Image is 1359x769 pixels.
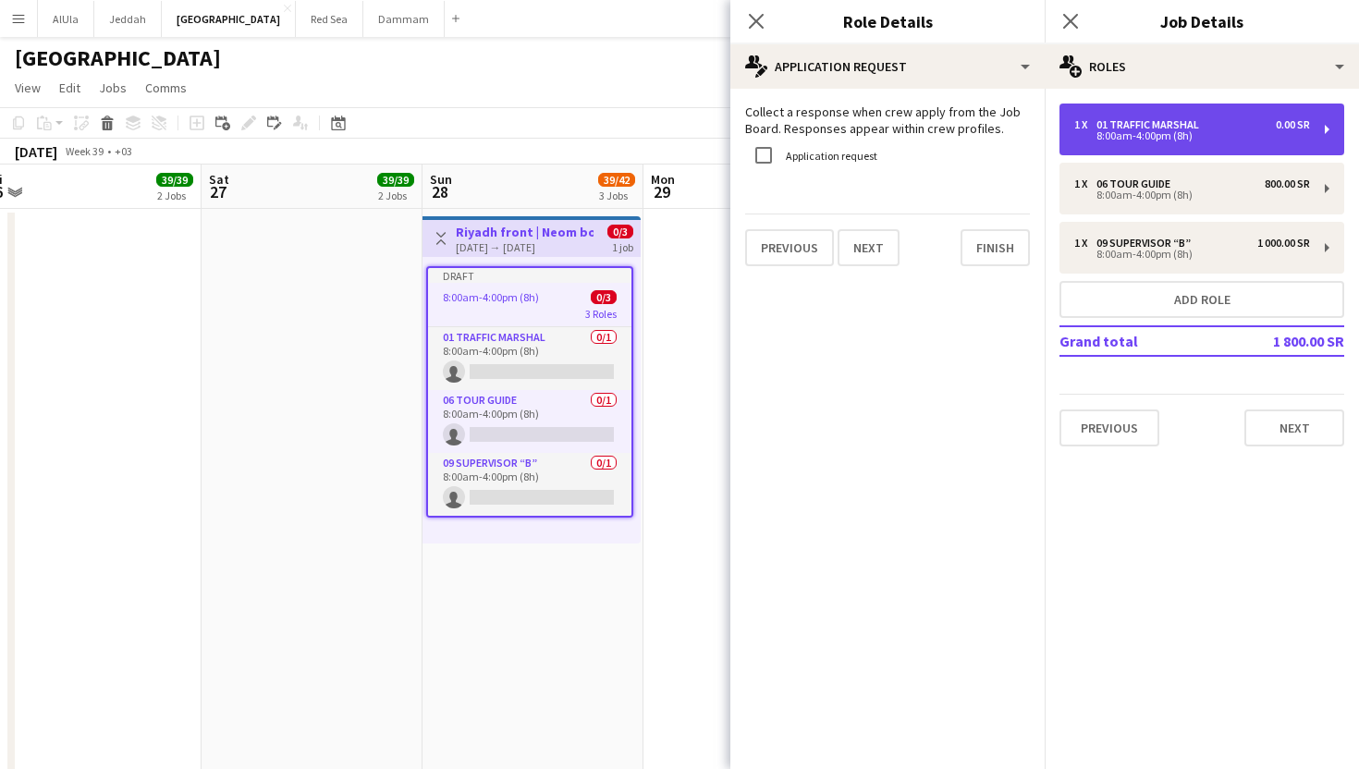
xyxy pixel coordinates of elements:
[1059,409,1159,446] button: Previous
[1257,237,1310,250] div: 1 000.00 SR
[15,44,221,72] h1: [GEOGRAPHIC_DATA]
[648,181,675,202] span: 29
[1276,118,1310,131] div: 0.00 SR
[59,79,80,96] span: Edit
[1074,177,1096,190] div: 1 x
[7,76,48,100] a: View
[1265,177,1310,190] div: 800.00 SR
[838,229,900,266] button: Next
[1228,326,1344,356] td: 1 800.00 SR
[1074,250,1310,259] div: 8:00am-4:00pm (8h)
[1244,409,1344,446] button: Next
[377,173,414,187] span: 39/39
[15,79,41,96] span: View
[61,144,107,158] span: Week 39
[206,181,229,202] span: 27
[15,142,57,161] div: [DATE]
[591,290,617,304] span: 0/3
[115,144,132,158] div: +03
[651,171,675,188] span: Mon
[1074,131,1310,140] div: 8:00am-4:00pm (8h)
[599,189,634,202] div: 3 Jobs
[209,171,229,188] span: Sat
[1045,9,1359,33] h3: Job Details
[1045,44,1359,89] div: Roles
[92,76,134,100] a: Jobs
[1059,281,1344,318] button: Add role
[428,453,631,516] app-card-role: 09 SUPERVISOR “B”0/18:00am-4:00pm (8h)
[585,307,617,321] span: 3 Roles
[99,79,127,96] span: Jobs
[427,181,452,202] span: 28
[607,225,633,238] span: 0/3
[1074,118,1096,131] div: 1 x
[296,1,363,37] button: Red Sea
[428,268,631,283] div: Draft
[612,238,633,254] div: 1 job
[426,266,633,518] app-job-card: Draft8:00am-4:00pm (8h)0/33 Roles01 Traffic Marshal0/18:00am-4:00pm (8h) 06 Tour Guide0/18:00am-4...
[1074,237,1096,250] div: 1 x
[598,173,635,187] span: 39/42
[1074,190,1310,200] div: 8:00am-4:00pm (8h)
[138,76,194,100] a: Comms
[145,79,187,96] span: Comms
[961,229,1030,266] button: Finish
[428,327,631,390] app-card-role: 01 Traffic Marshal0/18:00am-4:00pm (8h)
[456,224,594,240] h3: Riyadh front | Neom booth
[378,189,413,202] div: 2 Jobs
[157,189,192,202] div: 2 Jobs
[745,229,834,266] button: Previous
[1059,326,1228,356] td: Grand total
[730,44,1045,89] div: Application Request
[430,171,452,188] span: Sun
[94,1,162,37] button: Jeddah
[456,240,594,254] div: [DATE] → [DATE]
[1096,237,1198,250] div: 09 SUPERVISOR “B”
[1096,177,1178,190] div: 06 Tour Guide
[745,104,1030,137] p: Collect a response when crew apply from the Job Board. Responses appear within crew profiles.
[443,290,539,304] span: 8:00am-4:00pm (8h)
[156,173,193,187] span: 39/39
[363,1,445,37] button: Dammam
[782,149,877,163] label: Application request
[52,76,88,100] a: Edit
[1096,118,1206,131] div: 01 Traffic Marshal
[38,1,94,37] button: AlUla
[428,390,631,453] app-card-role: 06 Tour Guide0/18:00am-4:00pm (8h)
[162,1,296,37] button: [GEOGRAPHIC_DATA]
[730,9,1045,33] h3: Role Details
